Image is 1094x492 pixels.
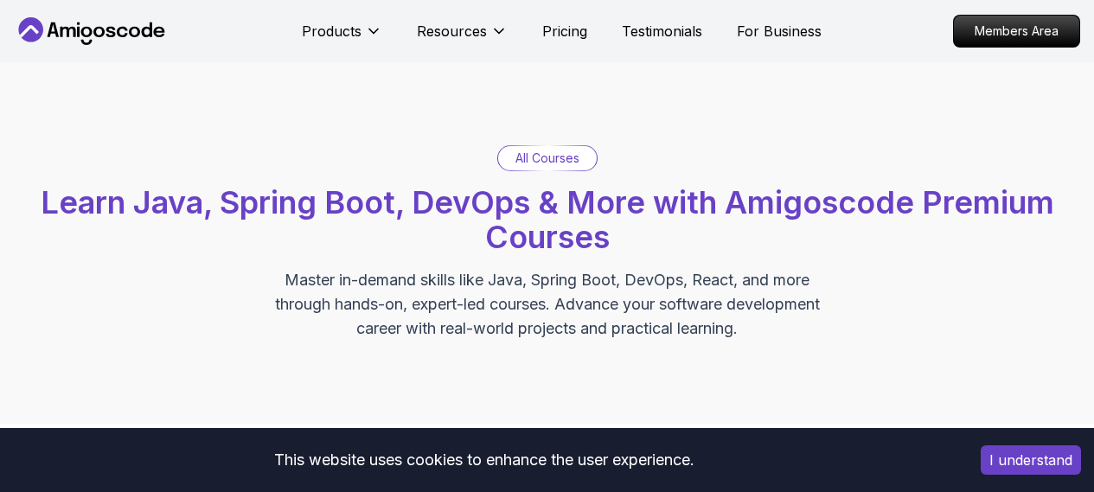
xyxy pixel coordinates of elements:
a: For Business [737,21,822,42]
p: Members Area [954,16,1079,47]
p: Products [302,21,361,42]
p: All Courses [515,150,579,167]
a: Pricing [542,21,587,42]
a: Members Area [953,15,1080,48]
button: Resources [417,21,508,55]
button: Accept cookies [981,445,1081,475]
p: Master in-demand skills like Java, Spring Boot, DevOps, React, and more through hands-on, expert-... [257,268,838,341]
p: Resources [417,21,487,42]
div: This website uses cookies to enhance the user experience. [13,441,955,479]
span: Learn Java, Spring Boot, DevOps & More with Amigoscode Premium Courses [41,183,1054,256]
a: Testimonials [622,21,702,42]
button: Products [302,21,382,55]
